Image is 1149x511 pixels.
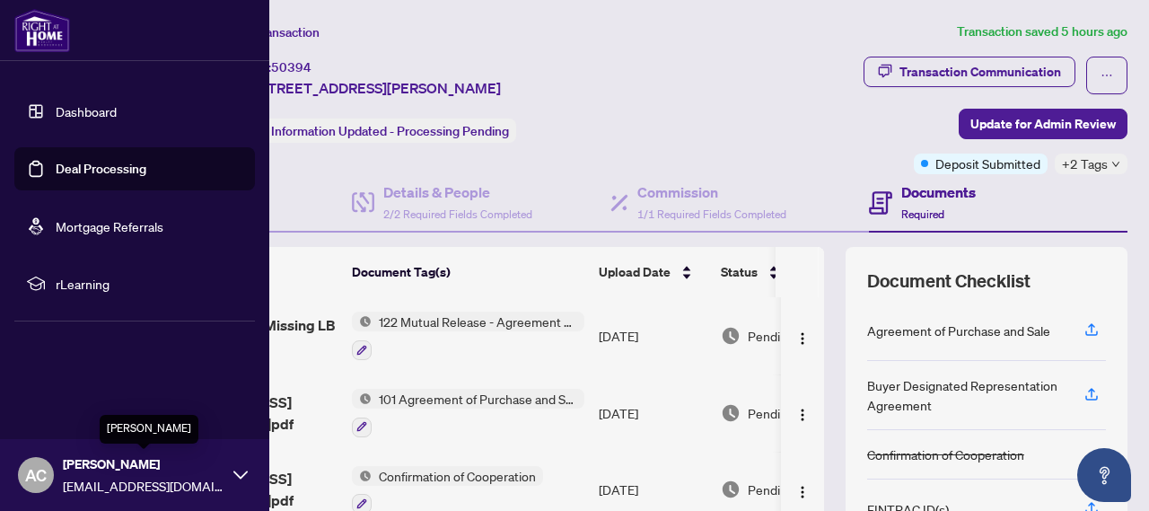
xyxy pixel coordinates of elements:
span: UPH [STREET_ADDRESS][PERSON_NAME] [223,77,501,99]
span: Pending Review [748,480,838,499]
img: Document Status [721,326,741,346]
span: [EMAIL_ADDRESS][DOMAIN_NAME] [63,476,224,496]
h4: Documents [901,181,976,203]
a: Mortgage Referrals [56,218,163,234]
span: Upload Date [599,262,671,282]
a: Deal Processing [56,161,146,177]
button: Status Icon101 Agreement of Purchase and Sale - Condominium Resale [352,389,584,437]
button: Logo [788,399,817,427]
button: Transaction Communication [864,57,1075,87]
button: Logo [788,475,817,504]
span: 122 Mutual Release - Agreement of Purchase and Sale [372,312,584,331]
th: Upload Date [592,247,714,297]
span: 1/1 Required Fields Completed [637,207,786,221]
img: Document Status [721,480,741,499]
span: Required [901,207,944,221]
span: AC [25,463,47,488]
h4: Details & People [383,181,532,203]
span: +2 Tags [1062,154,1108,174]
span: Deposit Submitted [935,154,1040,173]
span: ellipsis [1101,69,1113,82]
span: 2/2 Required Fields Completed [383,207,532,221]
button: Open asap [1077,448,1131,502]
img: Status Icon [352,312,372,331]
div: [PERSON_NAME] [100,415,198,444]
button: Update for Admin Review [959,109,1127,139]
span: 101 Agreement of Purchase and Sale - Condominium Resale [372,389,584,409]
span: Pending Review [748,403,838,423]
div: Confirmation of Cooperation [867,445,1024,464]
span: Confirmation of Cooperation [372,466,543,486]
span: View Transaction [224,24,320,40]
button: Logo [788,322,817,350]
th: Status [714,247,866,297]
div: Transaction Communication [899,57,1061,86]
span: rLearning [56,274,242,294]
article: Transaction saved 5 hours ago [957,22,1127,42]
span: Document Checklist [867,269,1031,294]
span: Status [721,262,758,282]
h4: Commission [637,181,786,203]
td: [DATE] [592,374,714,452]
img: Document Status [721,403,741,423]
span: Information Updated - Processing Pending [271,123,509,139]
img: Logo [795,408,810,422]
span: [PERSON_NAME] [63,454,224,474]
button: Status Icon122 Mutual Release - Agreement of Purchase and Sale [352,312,584,360]
img: Status Icon [352,466,372,486]
img: logo [14,9,70,52]
a: Dashboard [56,103,117,119]
span: Pending Review [748,326,838,346]
img: Logo [795,485,810,499]
span: Update for Admin Review [970,110,1116,138]
img: Status Icon [352,389,372,409]
span: 50394 [271,59,311,75]
span: down [1111,160,1120,169]
td: [DATE] [592,297,714,374]
div: Agreement of Purchase and Sale [867,321,1050,340]
div: Buyer Designated Representation Agreement [867,375,1063,415]
img: Logo [795,331,810,346]
div: Status: [223,119,516,143]
th: Document Tag(s) [345,247,592,297]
